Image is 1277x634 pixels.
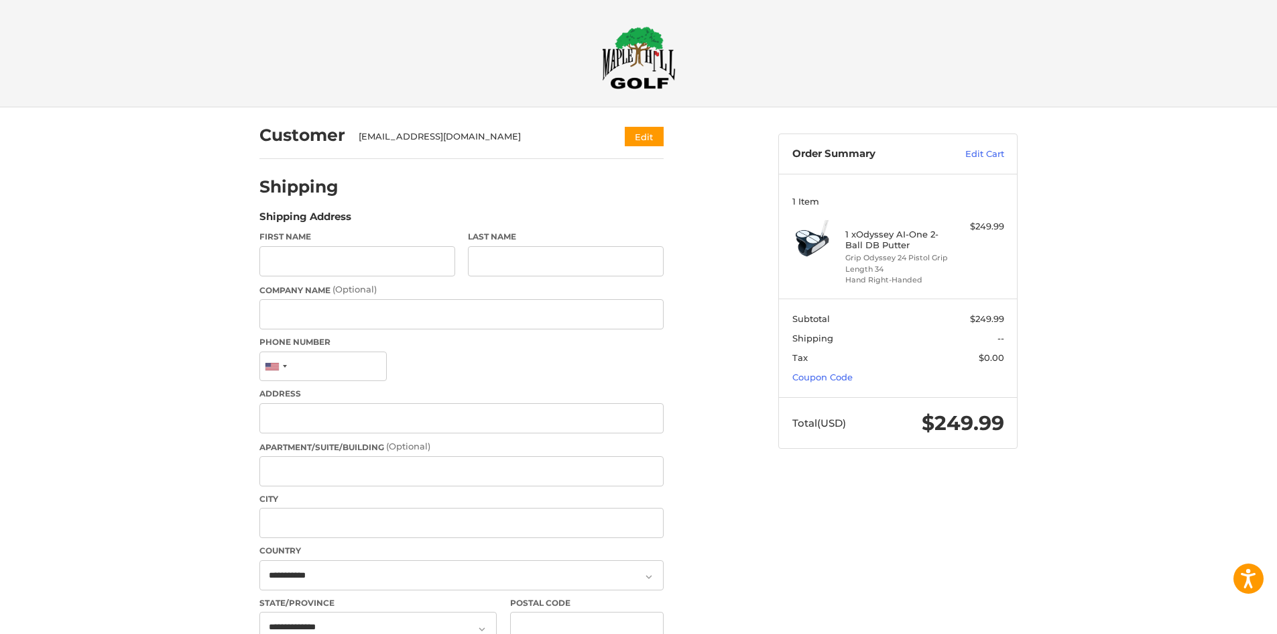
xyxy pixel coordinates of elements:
[792,333,833,344] span: Shipping
[259,125,345,146] h2: Customer
[260,352,291,381] div: United States: +1
[510,597,664,609] label: Postal Code
[359,130,599,144] div: [EMAIL_ADDRESS][DOMAIN_NAME]
[259,493,664,505] label: City
[468,231,664,243] label: Last Name
[792,417,846,429] span: Total (USD)
[259,176,339,197] h2: Shipping
[386,441,430,452] small: (Optional)
[970,313,1004,324] span: $249.99
[792,313,830,324] span: Subtotal
[259,336,664,348] label: Phone Number
[792,196,1004,207] h3: 1 Item
[845,274,948,286] li: Hand Right-Handed
[259,545,664,557] label: Country
[259,283,664,297] label: Company Name
[1166,598,1277,634] iframe: Google Customer Reviews
[951,220,1004,233] div: $249.99
[845,264,948,275] li: Length 34
[979,352,1004,363] span: $0.00
[845,229,948,251] h4: 1 x Odyssey AI-One 2-Ball DB Putter
[922,411,1004,435] span: $249.99
[259,209,351,231] legend: Shipping Address
[997,333,1004,344] span: --
[602,26,676,89] img: Maple Hill Golf
[259,231,455,243] label: First Name
[845,252,948,264] li: Grip Odyssey 24 Pistol Grip
[792,148,936,161] h3: Order Summary
[259,597,497,609] label: State/Province
[625,127,664,146] button: Edit
[259,440,664,454] label: Apartment/Suite/Building
[792,352,808,363] span: Tax
[332,284,377,295] small: (Optional)
[259,388,664,400] label: Address
[936,148,1004,161] a: Edit Cart
[792,372,853,382] a: Coupon Code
